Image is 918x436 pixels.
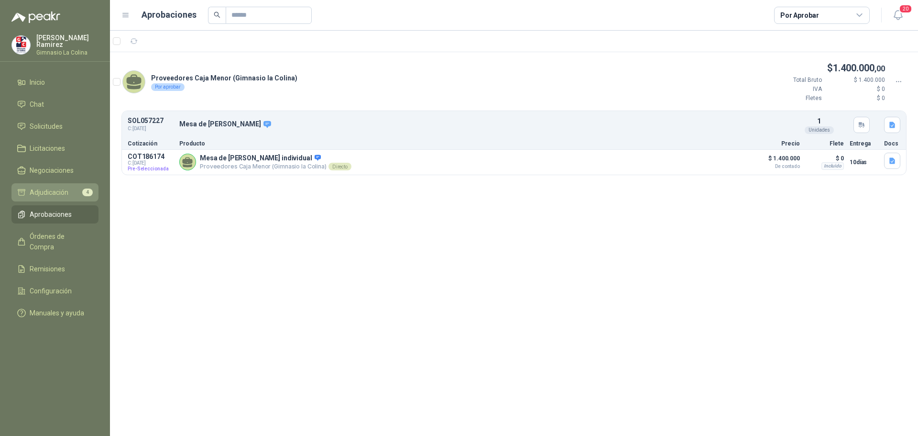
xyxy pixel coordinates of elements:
[128,166,174,172] span: Pre-Seleccionada
[12,36,30,54] img: Company Logo
[780,10,819,21] div: Por Aprobar
[850,157,878,168] p: 10 días
[11,205,98,224] a: Aprobaciones
[889,7,907,24] button: 20
[11,304,98,322] a: Manuales y ayuda
[752,164,800,169] span: De contado
[11,183,98,201] a: Adjudicación4
[828,94,885,103] p: $ 0
[765,61,885,76] p: $
[752,153,800,169] p: $ 1.400.000
[821,162,844,170] div: Incluido
[805,126,834,134] div: Unidades
[30,231,89,252] span: Órdenes de Compra
[11,11,60,23] img: Logo peakr
[128,153,174,160] p: COT186174
[765,85,822,94] p: IVA
[128,160,174,166] span: C: [DATE]
[765,76,822,85] p: Total Bruto
[200,154,351,163] p: Mesa de [PERSON_NAME] individual
[142,8,197,22] h1: Aprobaciones
[179,120,272,129] p: Mesa de [PERSON_NAME]
[752,141,800,146] p: Precio
[899,4,912,13] span: 20
[11,282,98,300] a: Configuración
[214,11,220,18] span: search
[128,117,164,124] p: SOL057227
[82,189,93,196] span: 4
[11,95,98,113] a: Chat
[30,77,45,88] span: Inicio
[200,163,351,170] p: Proveedores Caja Menor (Gimnasio la Colina)
[30,308,84,318] span: Manuales y ayuda
[30,286,72,296] span: Configuración
[11,161,98,179] a: Negociaciones
[817,116,821,126] p: 1
[11,260,98,278] a: Remisiones
[128,125,164,133] span: C: [DATE]
[128,141,174,146] p: Cotización
[36,34,98,48] p: [PERSON_NAME] Ramirez
[151,83,185,91] div: Por aprobar
[850,141,878,146] p: Entrega
[30,264,65,274] span: Remisiones
[11,139,98,157] a: Licitaciones
[806,141,844,146] p: Flete
[874,64,885,73] span: ,00
[30,187,68,198] span: Adjudicación
[828,76,885,85] p: $ 1.400.000
[833,62,885,74] span: 1.400.000
[765,94,822,103] p: Fletes
[30,99,44,110] span: Chat
[30,209,72,220] span: Aprobaciones
[151,73,297,83] p: Proveedores Caja Menor (Gimnasio la Colina)
[11,73,98,91] a: Inicio
[806,153,844,164] p: $ 0
[11,117,98,135] a: Solicitudes
[30,121,63,132] span: Solicitudes
[884,141,900,146] p: Docs
[30,165,74,176] span: Negociaciones
[179,141,746,146] p: Producto
[828,85,885,94] p: $ 0
[30,143,65,154] span: Licitaciones
[36,50,98,56] p: Gimnasio La Colina
[11,227,98,256] a: Órdenes de Compra
[328,163,351,170] div: Directo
